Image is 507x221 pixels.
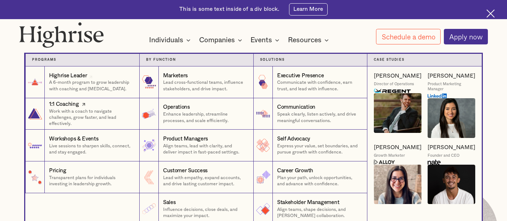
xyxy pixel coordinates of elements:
[277,167,313,175] div: Career Growth
[374,58,405,61] strong: Case Studies
[139,66,253,98] a: MarketersLead cross-functional teams, influence stakeholders, and drive impact.
[260,58,285,61] strong: Solutions
[277,175,361,187] p: Plan your path, unlock opportunities, and advance with confidence.
[25,98,139,130] a: 1:1 CoachingWork with a coach to navigate challenges, grow faster, and lead effectively.
[163,143,247,155] p: Align teams, lead with clarity, and deliver impact in fast-paced settings.
[146,58,176,61] strong: by function
[253,66,367,98] a: Executive PresenceCommunicate with confidence, earn trust, and lead with influence.
[374,153,405,158] div: Growth Marketer
[277,207,361,219] p: Align teams, shape decisions, and [PERSON_NAME] collaboration.
[25,161,139,193] a: PricingTransparent plans for individuals investing in leadership growth.
[163,199,176,207] div: Sales
[149,36,193,44] div: Individuals
[25,66,139,98] a: Highrise LeaderA 6-month program to grow leadership with coaching and [MEDICAL_DATA].
[253,130,367,161] a: Self AdvocacyExpress your value, set boundaries, and pursue growth with confidence.
[163,135,208,143] div: Product Managers
[163,79,247,92] p: Lead cross-functional teams, influence stakeholders, and drive impact.
[163,207,247,219] p: Influence decisions, close deals, and maximize your impact.
[288,36,331,44] div: Resources
[139,98,253,130] a: OperationsEnhance leadership, streamline processes, and scale efficiently.
[428,82,475,92] div: Product Marketing Manager
[139,161,253,193] a: Customer SuccessLead with empathy, expand accounts, and drive lasting customer impact.
[49,135,99,143] div: Workshops & Events
[163,104,190,111] div: Operations
[179,6,279,13] div: This is some text inside of a div block.
[277,135,310,143] div: Self Advocacy
[49,79,133,92] p: A 6-month program to grow leadership with coaching and [MEDICAL_DATA].
[277,143,361,155] p: Express your value, set boundaries, and pursue growth with confidence.
[277,79,361,92] p: Communicate with confidence, earn trust, and lead with influence.
[163,175,247,187] p: Lead with empathy, expand accounts, and drive lasting customer impact.
[163,72,188,80] div: Marketers
[25,130,139,161] a: Workshops & EventsLive sessions to sharpen skills, connect, and stay engaged.
[277,199,339,207] div: Stakeholder Management
[444,29,488,44] a: Apply now
[486,9,495,18] img: Cross icon
[277,111,361,123] p: Speak clearly, listen actively, and drive meaningful conversations.
[277,72,324,80] div: Executive Presence
[289,3,328,16] a: Learn More
[250,36,272,44] div: Events
[49,143,133,155] p: Live sessions to sharpen skills, connect, and stay engaged.
[374,73,421,80] a: [PERSON_NAME]
[428,144,475,151] a: [PERSON_NAME]
[253,161,367,193] a: Career GrowthPlan your path, unlock opportunities, and advance with confidence.
[428,153,459,158] div: Founder and CEO
[149,36,183,44] div: Individuals
[288,36,322,44] div: Resources
[250,36,281,44] div: Events
[199,36,235,44] div: Companies
[19,22,104,48] img: Highrise logo
[253,98,367,130] a: CommunicationSpeak clearly, listen actively, and drive meaningful conversations.
[32,58,56,61] strong: Programs
[49,167,66,175] div: Pricing
[374,82,414,87] div: Director of Operations
[49,108,133,127] p: Work with a coach to navigate challenges, grow faster, and lead effectively.
[374,144,421,151] a: [PERSON_NAME]
[139,130,253,161] a: Product ManagersAlign teams, lead with clarity, and deliver impact in fast-paced settings.
[49,175,133,187] p: Transparent plans for individuals investing in leadership growth.
[49,72,87,80] div: Highrise Leader
[277,104,315,111] div: Communication
[163,167,207,175] div: Customer Success
[199,36,244,44] div: Companies
[376,29,441,44] a: Schedule a demo
[428,73,475,80] a: [PERSON_NAME]
[49,101,79,108] div: 1:1 Coaching
[163,111,247,123] p: Enhance leadership, streamline processes, and scale efficiently.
